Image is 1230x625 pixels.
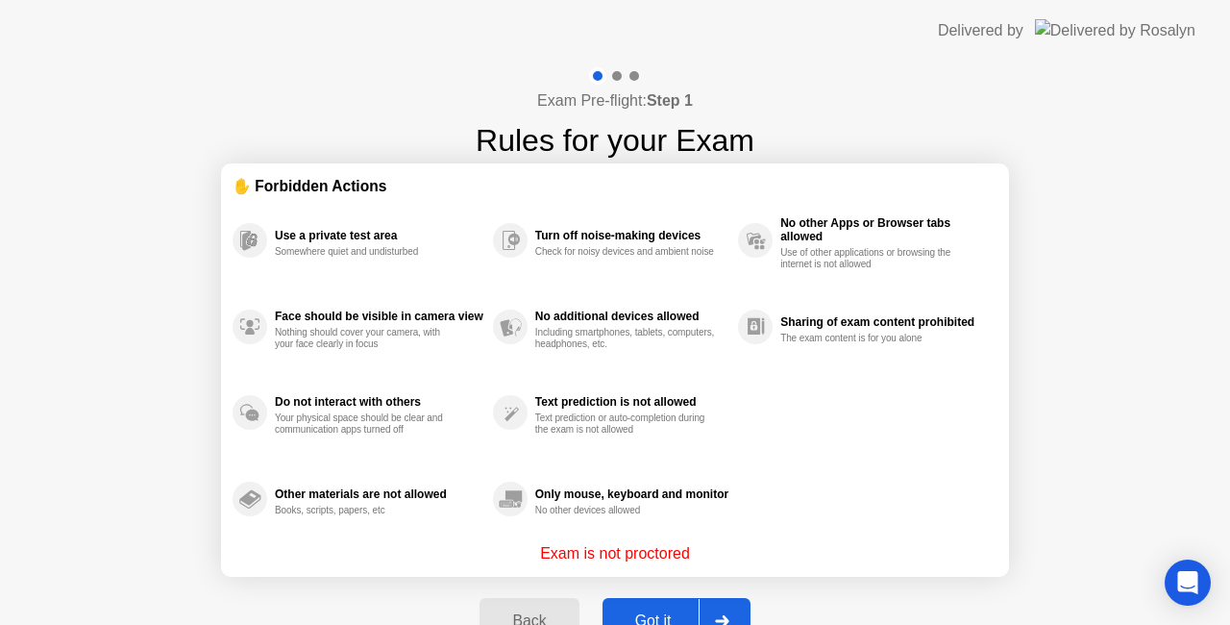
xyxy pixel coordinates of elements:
[275,229,483,242] div: Use a private test area
[275,310,483,323] div: Face should be visible in camera view
[535,412,717,436] div: Text prediction or auto-completion during the exam is not allowed
[535,229,728,242] div: Turn off noise-making devices
[275,412,456,436] div: Your physical space should be clear and communication apps turned off
[535,487,728,501] div: Only mouse, keyboard and monitor
[780,216,988,243] div: No other Apps or Browser tabs allowed
[233,175,997,197] div: ✋ Forbidden Actions
[535,505,717,516] div: No other devices allowed
[780,247,962,270] div: Use of other applications or browsing the internet is not allowed
[275,327,456,350] div: Nothing should cover your camera, with your face clearly in focus
[540,542,690,565] p: Exam is not proctored
[535,310,728,323] div: No additional devices allowed
[535,395,728,409] div: Text prediction is not allowed
[537,89,693,112] h4: Exam Pre-flight:
[275,487,483,501] div: Other materials are not allowed
[275,395,483,409] div: Do not interact with others
[780,315,988,329] div: Sharing of exam content prohibited
[275,505,456,516] div: Books, scripts, papers, etc
[780,333,962,344] div: The exam content is for you alone
[476,117,754,163] h1: Rules for your Exam
[1165,560,1211,606] div: Open Intercom Messenger
[1035,19,1195,41] img: Delivered by Rosalyn
[647,92,693,109] b: Step 1
[275,246,456,258] div: Somewhere quiet and undisturbed
[938,19,1023,42] div: Delivered by
[535,327,717,350] div: Including smartphones, tablets, computers, headphones, etc.
[535,246,717,258] div: Check for noisy devices and ambient noise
